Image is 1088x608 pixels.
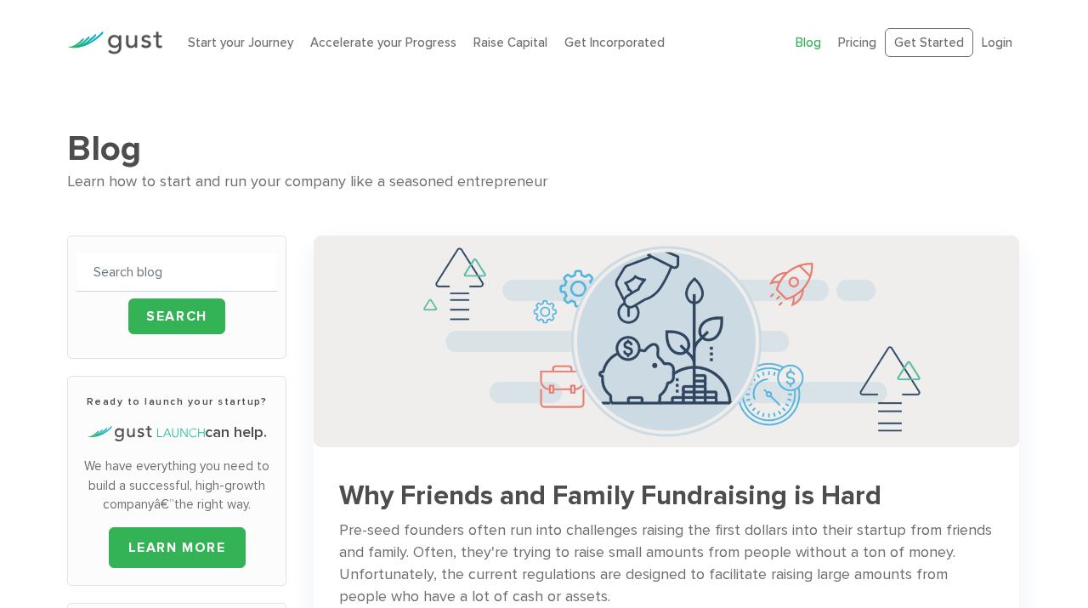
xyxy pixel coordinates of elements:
[76,394,277,409] h3: Ready to launch your startup?
[128,298,225,334] input: Search
[314,236,1019,447] img: Successful Startup Founders Invest In Their Own Ventures 0742d64fd6a698c3cfa409e71c3cc4e5620a7e72...
[67,31,162,54] img: Gust Logo
[67,170,1021,195] div: Learn how to start and run your company like a seasoned entrepreneur
[339,481,994,511] h3: Why Friends and Family Fundraising is Hard
[564,35,665,50] a: Get Incorporated
[838,35,876,50] a: Pricing
[76,253,277,292] input: Search blog
[67,128,1021,170] h1: Blog
[473,35,547,50] a: Raise Capital
[796,35,821,50] a: Blog
[109,527,246,568] a: LEARN MORE
[76,457,277,514] p: We have everything you need to build a successful, high-growth companyâ€”the right way.
[310,35,456,50] a: Accelerate your Progress
[188,35,293,50] a: Start your Journey
[982,35,1012,50] a: Login
[885,28,973,58] a: Get Started
[339,520,994,608] div: Pre-seed founders often run into challenges raising the first dollars into their startup from fri...
[76,422,277,444] h4: can help.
